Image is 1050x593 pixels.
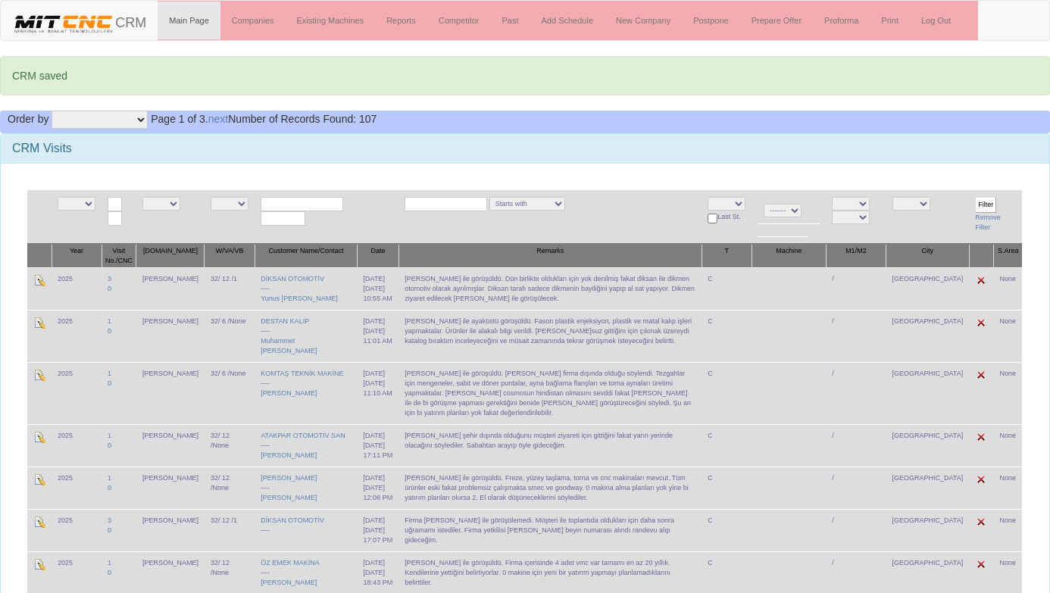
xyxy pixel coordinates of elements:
[52,424,102,467] td: 2025
[358,467,399,509] td: [DATE]
[255,362,357,424] td: ----
[826,267,886,310] td: /
[530,2,605,39] a: Add Schedule
[993,267,1022,310] td: None
[136,467,205,509] td: [PERSON_NAME]
[151,113,377,125] span: Number of Records Found: 107
[358,267,399,310] td: [DATE]
[975,317,987,329] img: Edit
[33,431,45,443] img: Edit
[261,317,309,325] a: DESTAN KALIP
[261,494,317,501] a: [PERSON_NAME]
[108,484,111,492] a: 0
[752,244,826,268] th: Machine
[364,326,393,346] div: [DATE] 11:01 AM
[358,509,399,551] td: [DATE]
[52,362,102,424] td: 2025
[108,370,111,377] a: 1
[490,2,530,39] a: Past
[261,275,324,282] a: DİKSAN OTOMOTİV
[398,362,702,424] td: [PERSON_NAME] ile görüşüldü. [PERSON_NAME] firma dışında olduğu söylendi. Tezgahlar için mengenel...
[136,267,205,310] td: [PERSON_NAME]
[1,1,158,39] a: CRM
[364,483,393,503] div: [DATE] 12:06 PM
[870,2,910,39] a: Print
[375,2,427,39] a: Reports
[826,424,886,467] td: /
[886,509,970,551] td: [GEOGRAPHIC_DATA]
[702,310,752,362] td: C
[398,244,702,268] th: Remarks
[358,424,399,467] td: [DATE]
[886,467,970,509] td: [GEOGRAPHIC_DATA]
[33,558,45,570] img: Edit
[102,244,136,268] th: Visit No./CNC
[108,559,111,566] a: 1
[205,267,255,310] td: 32/ 12 /1
[358,310,399,362] td: [DATE]
[205,362,255,424] td: 32/ 6 /None
[108,442,111,449] a: 0
[886,310,970,362] td: [GEOGRAPHIC_DATA]
[205,310,255,362] td: 32/ 6 /None
[993,467,1022,509] td: None
[205,467,255,509] td: 32/ 12 /None
[740,2,813,39] a: Prepare Offer
[261,432,345,439] a: ATAKPAR OTOMOTİV SAN
[33,369,45,381] img: Edit
[702,244,752,268] th: T
[205,244,255,268] th: W/VA/VB
[910,2,962,39] a: Log Out
[108,474,111,482] a: 1
[261,370,343,377] a: KOMTAŞ TEKNİK MAKİNE
[136,424,205,467] td: [PERSON_NAME]
[826,509,886,551] td: /
[261,337,317,354] a: Muhammet [PERSON_NAME]
[12,142,1038,155] h3: CRM Visits
[364,441,393,460] div: [DATE] 17:11 PM
[151,113,208,125] span: Page 1 of 3.
[108,526,111,534] a: 0
[975,558,987,570] img: Edit
[702,267,752,310] td: C
[993,509,1022,551] td: None
[886,424,970,467] td: [GEOGRAPHIC_DATA]
[108,432,111,439] a: 1
[52,267,102,310] td: 2025
[52,244,102,268] th: Year
[261,389,317,397] a: [PERSON_NAME]
[975,274,987,286] img: Edit
[398,310,702,362] td: [PERSON_NAME] ile ayaküstü görüşüldü. Fason plastik enjeksiyon, plastik ve matal kalıp işleri yap...
[826,244,886,268] th: M1/M2
[136,244,205,268] th: [DOMAIN_NAME]
[261,474,317,482] a: [PERSON_NAME]
[108,285,111,292] a: 0
[261,295,338,302] a: Yunus [PERSON_NAME]
[52,467,102,509] td: 2025
[255,467,357,509] td: ----
[398,509,702,551] td: Firma [PERSON_NAME] ile görüşülemedi. Müşteri ile toplantıda oldukları için daha sonra uğramamı i...
[993,244,1022,268] th: S.Area
[398,467,702,509] td: [PERSON_NAME] ile görüşüldü. Freze, yüzey taşlama, torna ve cnc makinaları mevcut. Tüm ürünler es...
[993,362,1022,424] td: None
[993,310,1022,362] td: None
[702,190,752,244] td: Last St.
[33,317,45,329] img: Edit
[886,267,970,310] td: [GEOGRAPHIC_DATA]
[158,2,220,39] a: Main Page
[975,473,987,485] img: Edit
[255,244,357,268] th: Customer Name/Contact
[136,509,205,551] td: [PERSON_NAME]
[826,467,886,509] td: /
[364,379,393,398] div: [DATE] 11:10 AM
[108,569,111,576] a: 0
[398,267,702,310] td: [PERSON_NAME] ile görüşüldü. Dün birlikte oldukları için yok denilmiş fakat diksan ile dikmen oto...
[261,451,317,459] a: [PERSON_NAME]
[205,509,255,551] td: 32/ 12 /1
[52,310,102,362] td: 2025
[136,362,205,424] td: [PERSON_NAME]
[702,424,752,467] td: C
[975,369,987,381] img: Edit
[886,244,970,268] th: City
[364,284,393,304] div: [DATE] 10:55 AM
